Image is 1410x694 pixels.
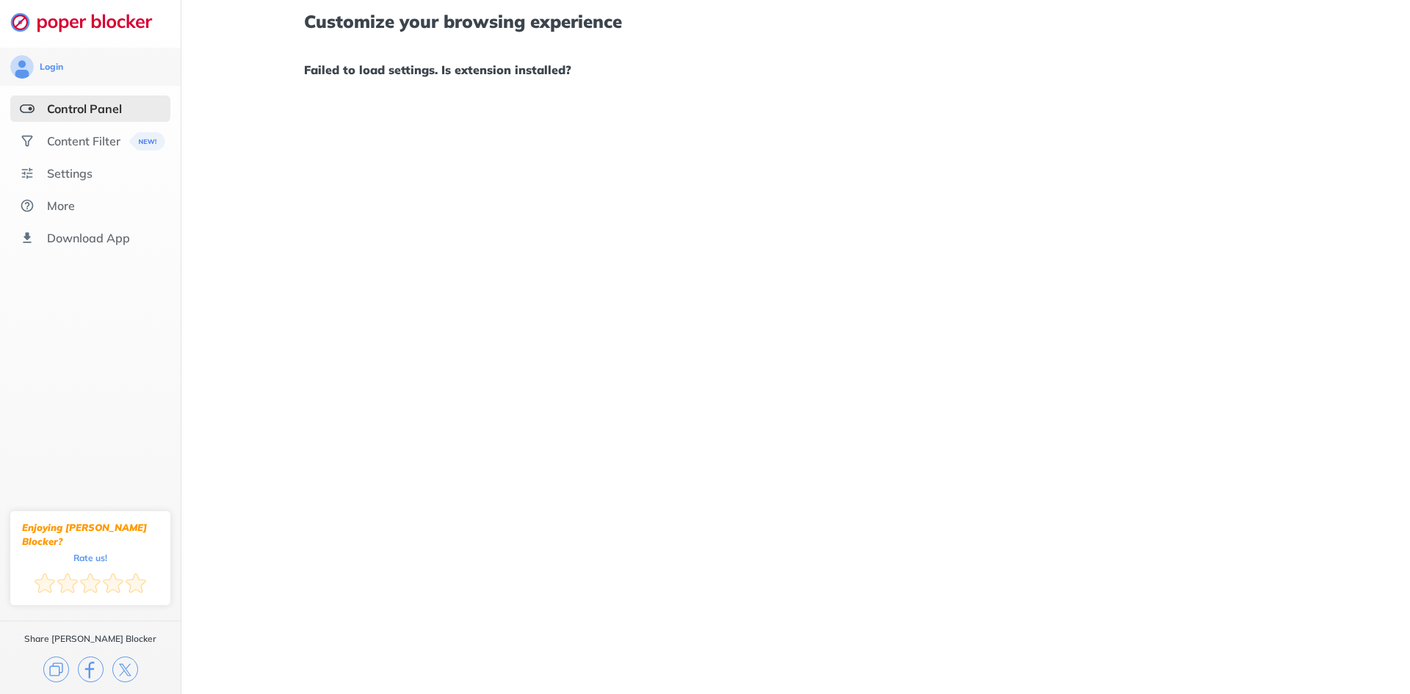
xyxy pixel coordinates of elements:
[47,231,130,245] div: Download App
[22,521,159,549] div: Enjoying [PERSON_NAME] Blocker?
[47,134,120,148] div: Content Filter
[73,554,107,561] div: Rate us!
[24,633,156,645] div: Share [PERSON_NAME] Blocker
[10,55,34,79] img: avatar.svg
[304,60,1287,79] h1: Failed to load settings. Is extension installed?
[40,61,63,73] div: Login
[47,101,122,116] div: Control Panel
[20,231,35,245] img: download-app.svg
[20,166,35,181] img: settings.svg
[20,198,35,213] img: about.svg
[47,198,75,213] div: More
[129,132,165,151] img: menuBanner.svg
[20,134,35,148] img: social.svg
[43,657,69,682] img: copy.svg
[112,657,138,682] img: x.svg
[20,101,35,116] img: features-selected.svg
[78,657,104,682] img: facebook.svg
[304,12,1287,31] h1: Customize your browsing experience
[47,166,93,181] div: Settings
[10,12,168,32] img: logo-webpage.svg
